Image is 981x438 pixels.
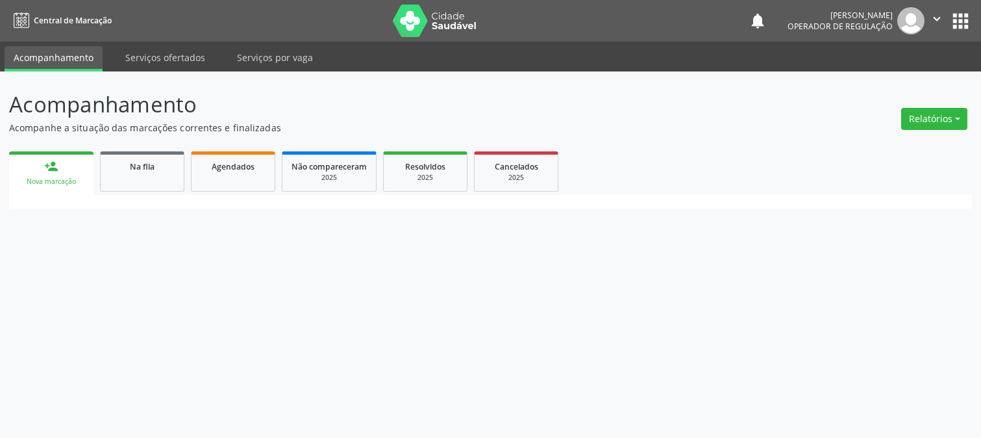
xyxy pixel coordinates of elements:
[949,10,972,32] button: apps
[925,7,949,34] button: 
[292,161,367,172] span: Não compareceram
[405,161,445,172] span: Resolvidos
[292,173,367,183] div: 2025
[5,46,103,71] a: Acompanhamento
[18,177,84,187] div: Nova marcação
[897,7,925,34] img: img
[901,108,967,130] button: Relatórios
[44,159,58,174] div: person_add
[228,46,322,69] a: Serviços por vaga
[788,21,893,32] span: Operador de regulação
[116,46,214,69] a: Serviços ofertados
[749,12,767,30] button: notifications
[130,161,155,172] span: Na fila
[212,161,255,172] span: Agendados
[495,161,538,172] span: Cancelados
[9,10,112,31] a: Central de Marcação
[930,12,944,26] i: 
[788,10,893,21] div: [PERSON_NAME]
[34,15,112,26] span: Central de Marcação
[9,88,683,121] p: Acompanhamento
[393,173,458,183] div: 2025
[484,173,549,183] div: 2025
[9,121,683,135] p: Acompanhe a situação das marcações correntes e finalizadas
